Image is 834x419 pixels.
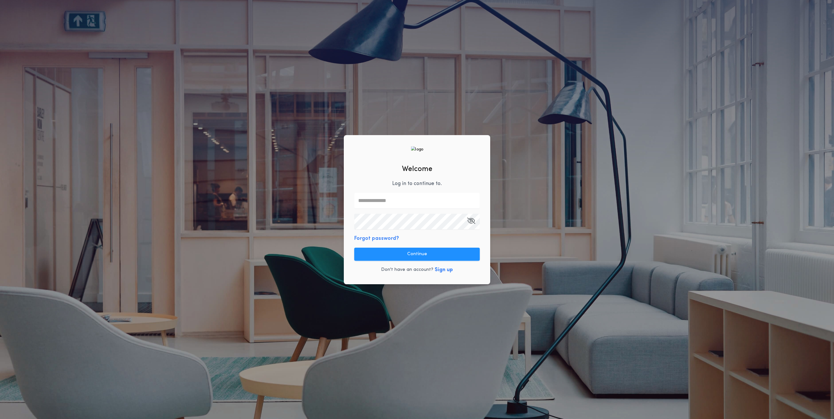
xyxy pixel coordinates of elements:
button: Forgot password? [354,235,399,242]
p: Log in to continue to . [392,180,442,188]
h2: Welcome [402,164,432,175]
button: Sign up [435,266,453,274]
p: Don't have an account? [381,267,433,273]
button: Continue [354,248,480,261]
img: logo [411,146,423,152]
